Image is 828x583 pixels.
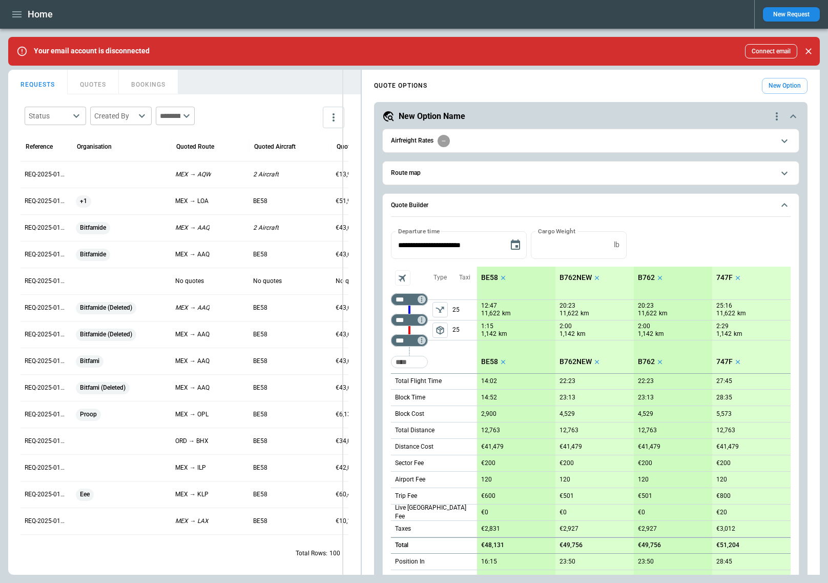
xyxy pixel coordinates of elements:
[395,574,439,582] p: Live Flight Time
[25,384,68,392] p: REQ-2025-010815
[395,377,442,386] p: Total Flight Time
[25,170,68,179] p: REQ-2025-010823
[336,437,358,446] p: €34,082
[716,323,729,330] p: 2:29
[560,427,578,434] p: 12,763
[432,323,448,338] span: Type of sector
[336,357,358,366] p: €43,695
[395,542,408,549] h6: Total
[336,224,385,232] p: €43,695 - €45,165
[76,321,136,348] span: Bitfamide (Deleted)
[253,304,267,312] p: BE58
[76,188,91,214] span: +1
[734,330,742,338] p: km
[395,504,477,521] p: Live [GEOGRAPHIC_DATA] Fee
[737,309,746,318] p: km
[34,47,150,55] p: Your email account is disconnected
[577,330,586,338] p: km
[452,300,477,320] p: 25
[336,490,358,499] p: €60,404
[560,377,575,385] p: 22:23
[336,384,358,392] p: €43,695
[716,525,735,533] p: €3,012
[481,302,497,310] p: 12:47
[538,227,575,235] label: Cargo Weight
[638,377,654,385] p: 22:23
[175,357,210,366] p: MEX → AAQ
[481,410,496,418] p: 2,900
[336,330,358,339] p: €43,695
[25,517,68,526] p: REQ-2025-010810
[716,509,727,516] p: €20
[638,574,650,582] p: 2:30
[581,309,589,318] p: km
[560,323,572,330] p: 2:00
[395,270,410,286] span: Aircraft selection
[481,394,497,401] p: 14:52
[8,70,68,94] button: REQUESTS
[336,250,358,259] p: €43,695
[481,574,493,582] p: 1:45
[25,357,68,366] p: REQ-2025-010816
[638,492,652,500] p: €501
[716,394,732,401] p: 28:35
[253,197,267,206] p: BE58
[395,557,425,566] p: Position In
[25,464,68,472] p: REQ-2025-010812
[382,110,799,123] button: New Option Namequote-option-actions
[560,574,572,582] p: 2:30
[323,107,344,128] button: more
[499,330,507,338] p: km
[452,320,477,340] p: 25
[716,459,731,467] p: €200
[26,143,53,150] div: Reference
[771,110,783,123] div: quote-option-actions
[391,334,428,347] div: Not found
[391,314,428,326] div: Not found
[560,309,578,318] p: 11,622
[763,7,820,22] button: New Request
[336,197,358,206] p: €51,944
[336,170,385,179] p: €13,962 - €14,337
[395,426,434,435] p: Total Distance
[638,459,652,467] p: €200
[336,517,385,526] p: €10,112 - €76,954
[336,410,355,419] p: €6,138
[481,427,500,434] p: 12,763
[29,111,70,121] div: Status
[435,325,445,335] span: package_2
[560,357,592,366] p: B762NEW
[801,44,816,58] button: Close
[716,302,732,310] p: 25:16
[560,509,567,516] p: €0
[560,525,578,533] p: €2,927
[481,525,500,533] p: €2,831
[638,443,660,451] p: €41,479
[560,443,582,451] p: €41,479
[481,492,495,500] p: €600
[176,143,214,150] div: Quoted Route
[395,492,417,500] p: Trip Fee
[253,490,267,499] p: BE58
[638,309,657,318] p: 11,622
[560,394,575,401] p: 23:13
[432,323,448,338] button: left aligned
[614,240,619,249] p: lb
[502,309,511,318] p: km
[253,384,267,392] p: BE58
[395,393,425,402] p: Block Time
[28,8,53,21] h1: Home
[481,323,493,330] p: 1:15
[716,410,732,418] p: 5,573
[638,323,650,330] p: 2:00
[253,330,267,339] p: BE58
[175,490,209,499] p: MEX → KLP
[560,459,574,467] p: €200
[391,356,428,368] div: Too short
[253,250,267,259] p: BE58
[25,197,68,206] p: REQ-2025-010822
[175,224,210,232] p: MEX → AAQ
[395,475,425,484] p: Airport Fee
[560,541,583,549] p: €49,756
[745,44,797,58] button: Connect email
